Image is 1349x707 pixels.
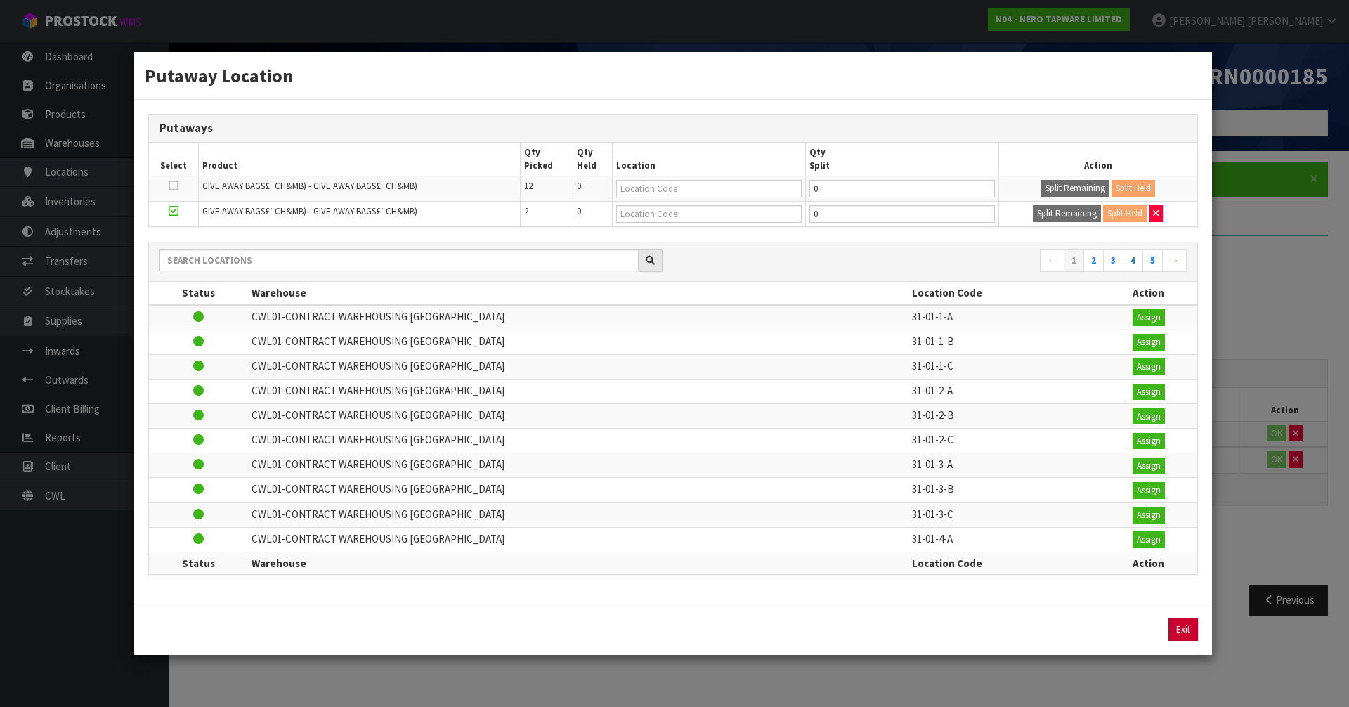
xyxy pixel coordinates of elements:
[248,354,891,379] td: CWL01-CONTRACT WAREHOUSING [GEOGRAPHIC_DATA]
[616,180,802,197] input: Location Code
[248,453,891,478] td: CWL01-CONTRACT WAREHOUSING [GEOGRAPHIC_DATA]
[1112,180,1155,197] button: Split Held
[613,143,806,176] th: Location
[1033,205,1101,222] button: Split Remaining
[159,122,1187,135] h3: Putaways
[1103,205,1147,222] button: Split Held
[149,143,198,176] th: Select
[202,205,417,217] span: GIVE AWAY BAGS£¨CH&MB) - GIVE AWAY BAGS£¨CH&MB)
[1162,249,1187,272] a: →
[1100,282,1197,304] th: Action
[248,330,891,354] td: CWL01-CONTRACT WAREHOUSING [GEOGRAPHIC_DATA]
[248,478,891,502] td: CWL01-CONTRACT WAREHOUSING [GEOGRAPHIC_DATA]
[684,249,1187,274] nav: Page navigation
[908,453,1100,478] td: 31-01-3-A
[248,429,891,453] td: CWL01-CONTRACT WAREHOUSING [GEOGRAPHIC_DATA]
[1133,433,1165,450] button: Assign
[908,478,1100,502] td: 31-01-3-B
[908,527,1100,552] td: 31-01-4-A
[248,404,891,429] td: CWL01-CONTRACT WAREHOUSING [GEOGRAPHIC_DATA]
[908,552,1100,574] th: Location Code
[1133,482,1165,499] button: Assign
[616,205,802,223] input: Location Code
[524,205,528,217] span: 2
[806,143,999,176] th: Qty Split
[149,282,248,304] th: Status
[1133,358,1165,375] button: Assign
[1133,309,1165,326] button: Assign
[908,354,1100,379] td: 31-01-1-C
[149,552,248,574] th: Status
[998,143,1197,176] th: Action
[248,552,891,574] th: Warehouse
[908,282,1100,304] th: Location Code
[248,502,891,527] td: CWL01-CONTRACT WAREHOUSING [GEOGRAPHIC_DATA]
[1133,334,1165,351] button: Assign
[908,330,1100,354] td: 31-01-1-B
[1123,249,1143,272] a: 4
[1133,384,1165,401] button: Assign
[520,143,573,176] th: Qty Picked
[1133,458,1165,474] button: Assign
[573,143,613,176] th: Qty Held
[1133,531,1165,548] button: Assign
[1133,507,1165,524] button: Assign
[809,205,995,223] input: Qty Putaway
[159,249,639,271] input: Search locations
[577,205,581,217] span: 0
[248,305,891,330] td: CWL01-CONTRACT WAREHOUSING [GEOGRAPHIC_DATA]
[908,429,1100,453] td: 31-01-2-C
[577,180,581,192] span: 0
[248,379,891,403] td: CWL01-CONTRACT WAREHOUSING [GEOGRAPHIC_DATA]
[908,379,1100,403] td: 31-01-2-A
[908,502,1100,527] td: 31-01-3-C
[145,63,1201,89] h3: Putaway Location
[248,282,891,304] th: Warehouse
[908,305,1100,330] td: 31-01-1-A
[248,527,891,552] td: CWL01-CONTRACT WAREHOUSING [GEOGRAPHIC_DATA]
[198,143,520,176] th: Product
[1041,180,1109,197] button: Split Remaining
[1064,249,1084,272] a: 1
[1100,552,1197,574] th: Action
[1133,408,1165,425] button: Assign
[1083,249,1104,272] a: 2
[1103,249,1123,272] a: 3
[1142,249,1163,272] a: 5
[809,180,995,197] input: Qty Putaway
[202,180,417,192] span: GIVE AWAY BAGS£¨CH&MB) - GIVE AWAY BAGS£¨CH&MB)
[1040,249,1064,272] a: ←
[1168,618,1198,641] button: Exit
[524,180,533,192] span: 12
[908,404,1100,429] td: 31-01-2-B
